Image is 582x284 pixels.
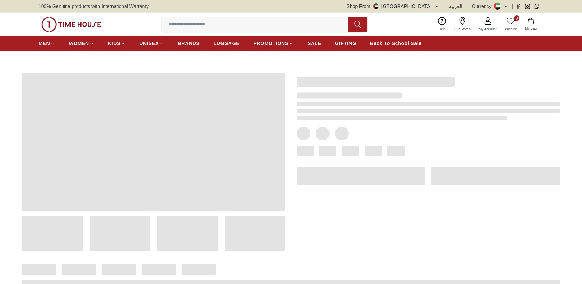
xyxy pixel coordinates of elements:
img: ... [41,17,101,32]
span: 0 [514,15,519,21]
span: | [511,3,513,10]
span: BRANDS [178,40,200,47]
a: UNISEX [139,37,164,50]
span: GIFTING [335,40,356,47]
a: BRANDS [178,37,200,50]
span: Back To School Sale [370,40,422,47]
div: Currency [472,3,494,10]
span: My Bag [522,26,539,31]
span: PROMOTIONS [253,40,289,47]
img: United Arab Emirates [373,3,379,9]
a: 0Wishlist [501,15,521,33]
span: Wishlist [502,27,519,32]
span: 100% Genuine products with International Warranty [39,3,149,10]
span: Our Stores [451,27,473,32]
a: GIFTING [335,37,356,50]
span: | [444,3,445,10]
span: My Account [476,27,499,32]
a: Back To School Sale [370,37,422,50]
span: SALE [308,40,321,47]
a: KIDS [108,37,126,50]
button: العربية [449,3,462,10]
a: Our Stores [450,15,475,33]
a: MEN [39,37,55,50]
span: MEN [39,40,50,47]
span: | [466,3,468,10]
a: Instagram [525,4,530,9]
span: KIDS [108,40,120,47]
button: My Bag [521,16,541,32]
a: Whatsapp [534,4,539,9]
button: Shop From[GEOGRAPHIC_DATA] [347,3,440,10]
a: WOMEN [69,37,94,50]
a: SALE [308,37,321,50]
a: LUGGAGE [214,37,240,50]
span: Help [436,27,449,32]
span: UNISEX [139,40,159,47]
a: Help [434,15,450,33]
span: LUGGAGE [214,40,240,47]
a: Facebook [516,4,521,9]
a: PROMOTIONS [253,37,294,50]
span: WOMEN [69,40,89,47]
